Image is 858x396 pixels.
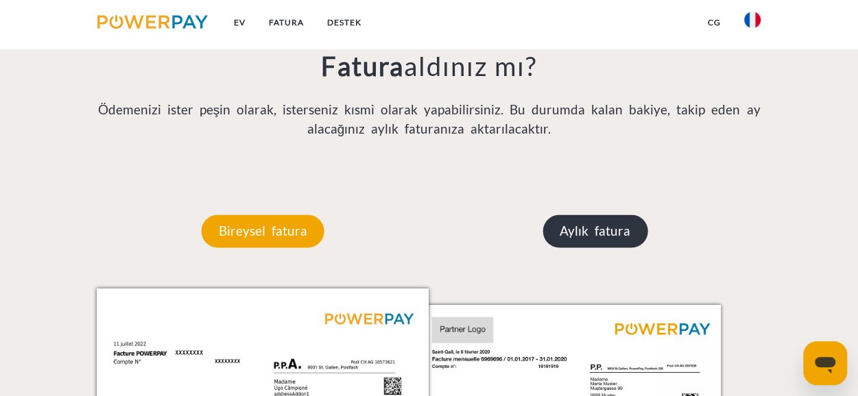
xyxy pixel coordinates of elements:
[321,50,404,82] font: Fatura
[327,17,361,27] font: Destek
[97,15,208,29] img: logo-powerpay.svg
[803,341,847,385] iframe: Mesajlaşma penceresini başlatma düğmesi, konuşma devam ediyor
[744,12,761,28] img: Fr
[560,223,630,238] font: Aylık fatura
[234,17,246,27] font: Ev
[315,10,373,35] a: Destek
[98,101,760,136] font: Ödemenizi ister peşin olarak, isterseniz kısmi olarak yapabilirsiniz. Bu durumda kalan bakiye, ta...
[404,50,525,82] font: aldınız mı
[257,10,315,35] a: FATURA
[222,10,257,35] a: Ev
[525,50,537,82] font: ?
[708,17,721,27] font: CG
[696,10,732,35] a: CG
[269,17,304,27] font: FATURA
[219,223,307,238] font: Bireysel fatura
